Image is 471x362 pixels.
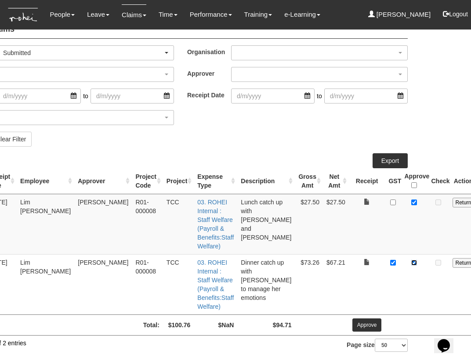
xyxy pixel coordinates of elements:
th: Description : activate to sort column ascending [237,168,295,194]
a: People [50,4,75,25]
select: Page size [375,339,408,352]
td: R01-000008 [132,194,163,254]
th: Project : activate to sort column ascending [163,168,194,194]
a: 03. ROHEI Internal : Staff Welfare (Payroll & Benefits:Staff Welfare) [197,199,234,250]
td: Lim [PERSON_NAME] [17,194,74,254]
label: Page size [347,339,408,352]
th: Approver : activate to sort column ascending [74,168,132,194]
th: Receipt [349,168,385,194]
th: Approve [401,168,428,194]
input: d/m/yyyy [324,89,408,103]
a: Time [159,4,178,25]
a: e-Learning [284,4,320,25]
td: TCC [163,254,194,314]
td: $94.71 [237,314,295,335]
td: R01-000008 [132,254,163,314]
td: Dinner catch up with [PERSON_NAME] to manage her emotions [237,254,295,314]
td: Lim [PERSON_NAME] [17,254,74,314]
th: Expense Type : activate to sort column ascending [194,168,237,194]
label: Approver [187,67,231,80]
label: Receipt Date [187,89,231,101]
td: TCC [163,194,194,254]
th: GST [385,168,401,194]
th: Project Code : activate to sort column ascending [132,168,163,194]
span: to [315,89,324,103]
iframe: chat widget [434,327,462,353]
td: [PERSON_NAME] [74,194,132,254]
td: $67.21 [323,254,349,314]
a: Leave [87,4,109,25]
td: Lunch catch up with [PERSON_NAME] and [PERSON_NAME] [237,194,295,254]
input: Approve [352,318,382,332]
th: Net Amt : activate to sort column ascending [323,168,349,194]
a: Claims [122,4,146,25]
a: Training [244,4,272,25]
td: $27.50 [295,194,322,254]
div: Submitted [3,48,163,57]
label: Organisation [187,45,231,58]
a: 03. ROHEI Internal : Staff Welfare (Payroll & Benefits:Staff Welfare) [197,259,234,310]
td: $73.26 [295,254,322,314]
a: [PERSON_NAME] [368,4,431,25]
input: d/m/yyyy [231,89,315,103]
td: $27.50 [323,194,349,254]
span: to [81,89,91,103]
th: Employee : activate to sort column ascending [17,168,74,194]
a: Performance [190,4,232,25]
td: [PERSON_NAME] [74,254,132,314]
td: $100.76 [163,314,194,335]
td: $NaN [194,314,237,335]
th: Check [428,168,449,194]
th: Gross Amt : activate to sort column ascending [295,168,322,194]
td: Total: [17,314,163,335]
input: d/m/yyyy [91,89,174,103]
a: Export [373,153,408,168]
